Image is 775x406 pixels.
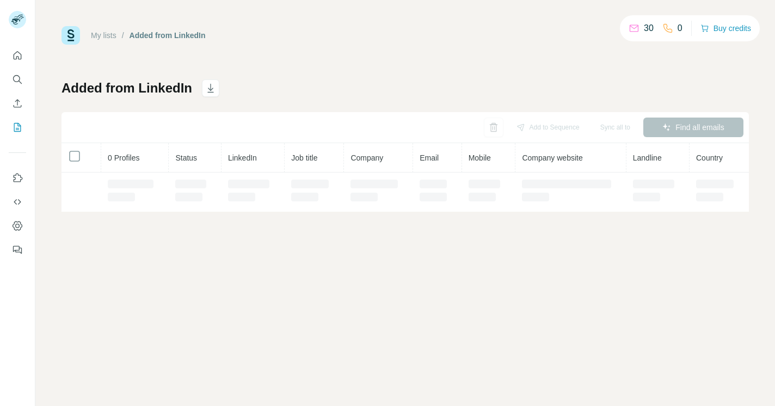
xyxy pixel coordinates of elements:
span: Company [350,153,383,162]
p: 30 [644,22,654,35]
span: Company website [522,153,582,162]
button: Feedback [9,240,26,260]
button: Use Surfe on LinkedIn [9,168,26,188]
a: My lists [91,31,116,40]
button: Search [9,70,26,89]
button: Buy credits [700,21,751,36]
button: Dashboard [9,216,26,236]
h1: Added from LinkedIn [61,79,192,97]
span: Mobile [469,153,491,162]
button: Use Surfe API [9,192,26,212]
span: Country [696,153,723,162]
li: / [122,30,124,41]
p: 0 [678,22,682,35]
span: Email [420,153,439,162]
button: Quick start [9,46,26,65]
button: My lists [9,118,26,137]
span: LinkedIn [228,153,257,162]
div: Added from LinkedIn [130,30,206,41]
span: Job title [291,153,317,162]
img: Surfe Logo [61,26,80,45]
button: Enrich CSV [9,94,26,113]
span: 0 Profiles [108,153,139,162]
span: Status [175,153,197,162]
span: Landline [633,153,662,162]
